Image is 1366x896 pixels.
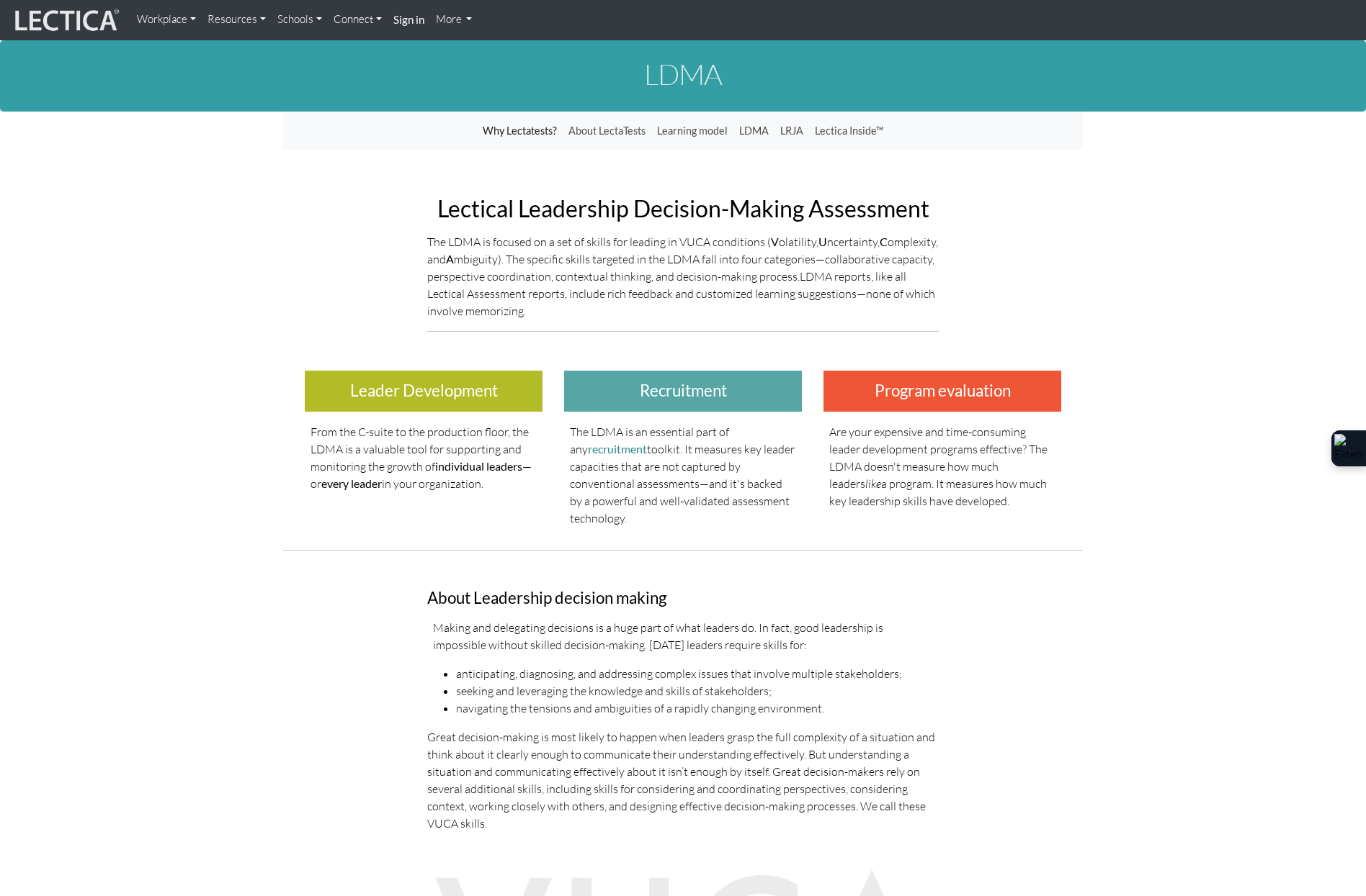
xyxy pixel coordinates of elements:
[12,6,120,34] img: lecticalive
[829,423,1055,510] p: Are your expensive and time-consuming leader development programs effective? The LDMA doesn't mea...
[563,117,651,145] a: About LectaTests
[328,6,388,34] a: Connect
[456,700,939,717] li: navigating the tensions and ambiguities of a rapidly changing environment.
[733,117,774,145] a: LDMA
[809,117,889,145] a: Lectica Inside™
[321,476,382,490] strong: every leader
[393,13,424,26] strong: Sign in
[202,6,272,34] a: Resources
[771,235,779,248] strong: V
[818,235,827,248] strong: U
[427,196,939,221] h2: Lectical Leadership Decision-Making Assessment
[651,117,733,145] a: Learning model
[435,459,522,473] strong: individual leaders
[427,589,939,607] h3: About Leadership decision making
[131,6,202,34] a: Workplace
[283,58,1083,90] h1: LDMA
[388,6,430,35] a: Sign in
[477,117,563,145] a: Why Lectatests?
[433,619,933,653] p: Making and delegating decisions is a huge part of what leaders do. In fact, good leadership is im...
[1334,434,1363,463] img: Extension Icon
[823,371,1061,412] h3: Program evaluation
[456,665,939,682] li: anticipating, diagnosing, and addressing complex issues that involve multiple stakeholders;
[272,6,328,34] a: Schools
[880,235,888,248] strong: C
[774,117,809,145] a: LRJA
[564,371,802,412] h3: Recruitment
[588,442,647,456] a: recruitment
[427,233,939,320] p: The LDMA is focused on a set of skills for leading in VUCA conditions ( olatility, ncertainty, om...
[446,252,454,266] strong: A
[427,728,939,832] p: Great decision-making is most likely to happen when leaders grasp the full complexity of a situat...
[456,682,939,700] li: seeking and leveraging the knowledge and skills of stakeholders;
[311,423,537,492] p: From the C-suite to the production floor, the LDMA is a valuable tool for supporting and monitori...
[865,476,881,491] em: like
[430,6,478,34] a: More
[570,423,796,527] p: The LDMA is an essential part of any toolkit. It measures key leader capacities that are not capt...
[305,371,543,412] h3: Leader Development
